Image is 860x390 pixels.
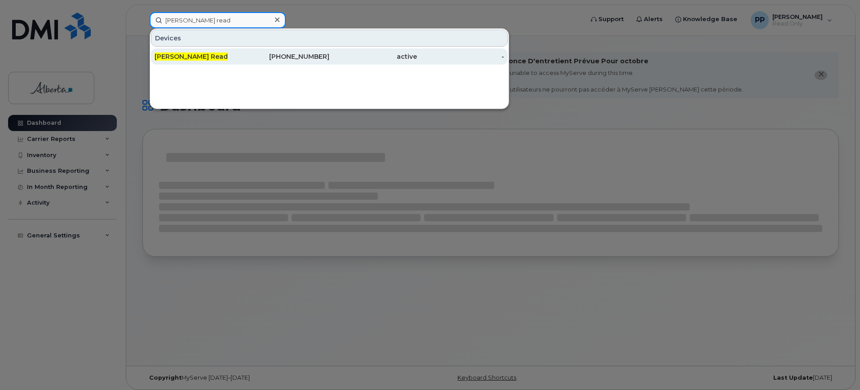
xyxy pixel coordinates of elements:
a: [PERSON_NAME] Read[PHONE_NUMBER]active- [151,48,508,65]
span: [PERSON_NAME] Read [155,53,228,61]
div: [PHONE_NUMBER] [242,52,330,61]
div: Devices [151,30,508,47]
div: active [329,52,417,61]
div: - [417,52,505,61]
